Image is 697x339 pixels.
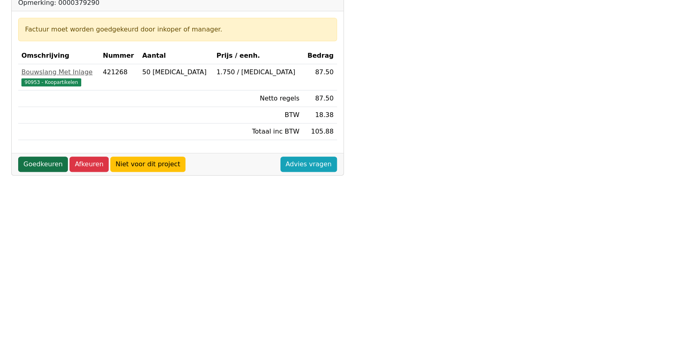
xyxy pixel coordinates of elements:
[21,67,96,87] a: Bouwslang Met Inlage90953 - Koopartikelen
[303,123,337,140] td: 105.88
[18,48,99,64] th: Omschrijving
[303,107,337,123] td: 18.38
[110,157,185,172] a: Niet voor dit project
[303,64,337,90] td: 87.50
[18,157,68,172] a: Goedkeuren
[99,64,139,90] td: 421268
[213,48,303,64] th: Prijs / eenh.
[213,107,303,123] td: BTW
[217,67,299,77] div: 1.750 / [MEDICAL_DATA]
[142,67,210,77] div: 50 [MEDICAL_DATA]
[69,157,109,172] a: Afkeuren
[303,48,337,64] th: Bedrag
[21,67,96,77] div: Bouwslang Met Inlage
[25,25,330,34] div: Factuur moet worden goedgekeurd door inkoper of manager.
[280,157,337,172] a: Advies vragen
[21,78,81,86] span: 90953 - Koopartikelen
[213,90,303,107] td: Netto regels
[139,48,213,64] th: Aantal
[99,48,139,64] th: Nummer
[213,123,303,140] td: Totaal inc BTW
[303,90,337,107] td: 87.50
